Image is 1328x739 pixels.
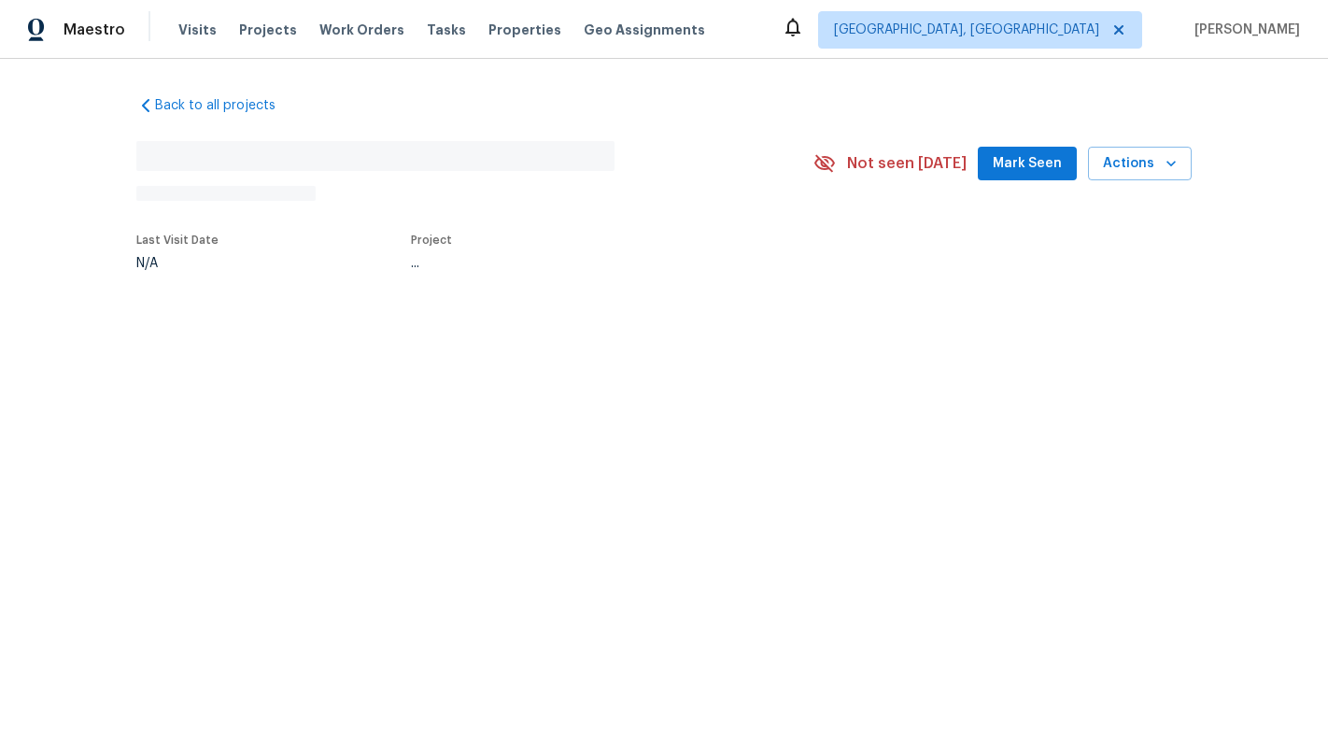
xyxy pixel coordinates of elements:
span: Project [411,234,452,246]
span: Visits [178,21,217,39]
span: Mark Seen [993,152,1062,176]
span: Tasks [427,23,466,36]
div: N/A [136,257,219,270]
button: Mark Seen [978,147,1077,181]
span: Geo Assignments [584,21,705,39]
div: ... [411,257,770,270]
span: Work Orders [319,21,404,39]
span: [GEOGRAPHIC_DATA], [GEOGRAPHIC_DATA] [834,21,1099,39]
a: Back to all projects [136,96,316,115]
span: [PERSON_NAME] [1187,21,1300,39]
span: Actions [1103,152,1177,176]
button: Actions [1088,147,1192,181]
span: Maestro [64,21,125,39]
span: Properties [488,21,561,39]
span: Last Visit Date [136,234,219,246]
span: Not seen [DATE] [847,154,967,173]
span: Projects [239,21,297,39]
